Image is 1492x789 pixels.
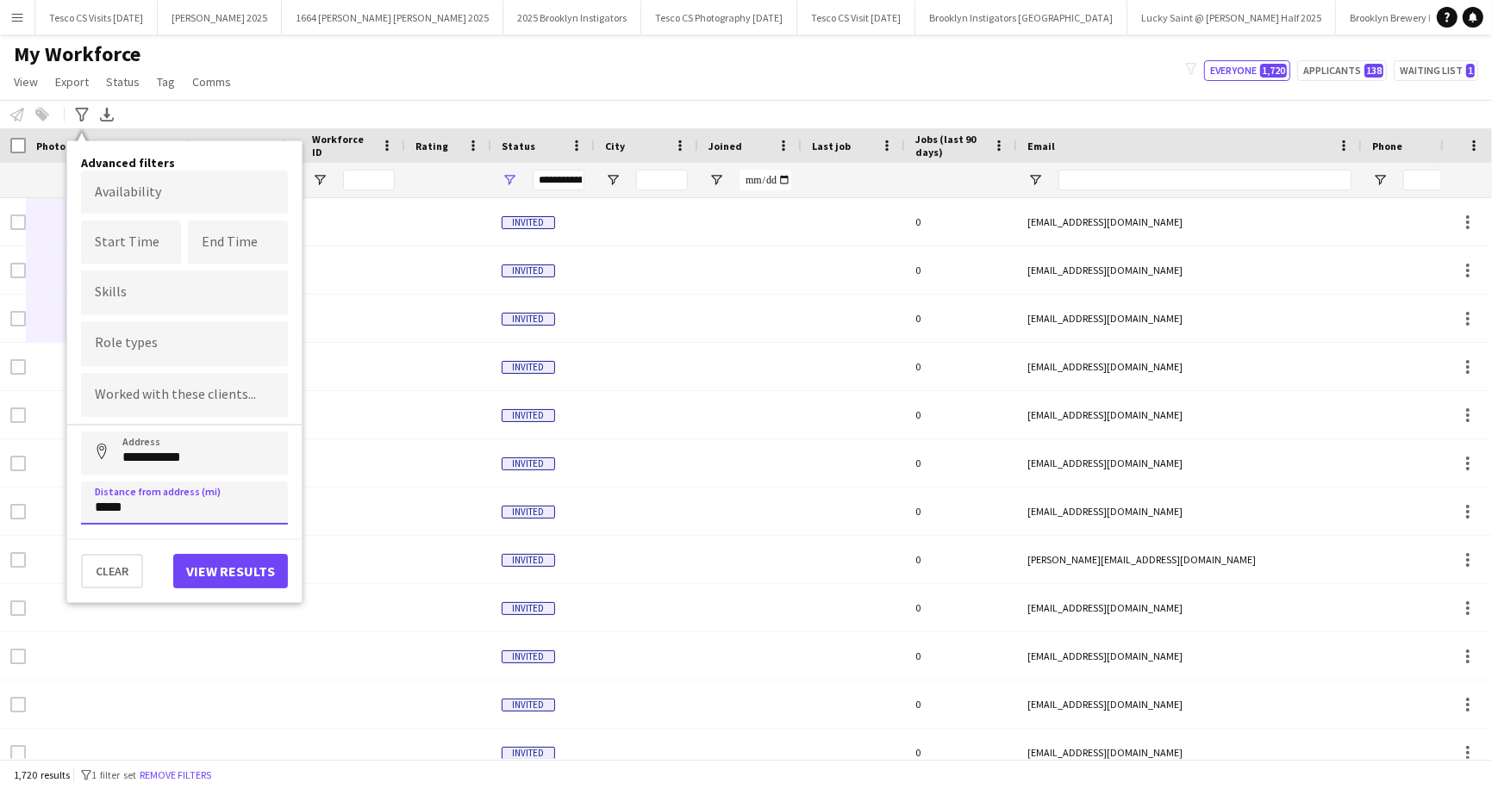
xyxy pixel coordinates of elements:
[10,600,26,616] input: Row Selection is disabled for this row (unchecked)
[10,214,26,230] input: Row Selection is disabled for this row (unchecked)
[905,536,1017,583] div: 0
[185,71,238,93] a: Comms
[95,285,274,301] input: Type to search skills...
[709,140,742,152] span: Joined
[1297,60,1387,81] button: Applicants138
[740,170,791,190] input: Joined Filter Input
[1364,64,1383,78] span: 138
[1204,60,1290,81] button: Everyone1,720
[1017,439,1362,487] div: [EMAIL_ADDRESS][DOMAIN_NAME]
[14,74,38,90] span: View
[502,172,517,188] button: Open Filter Menu
[502,457,555,470] span: Invited
[905,729,1017,776] div: 0
[605,172,621,188] button: Open Filter Menu
[1017,584,1362,631] div: [EMAIL_ADDRESS][DOMAIN_NAME]
[905,632,1017,680] div: 0
[905,295,1017,342] div: 0
[158,1,282,34] button: [PERSON_NAME] 2025
[905,488,1017,535] div: 0
[157,74,175,90] span: Tag
[1017,343,1362,390] div: [EMAIL_ADDRESS][DOMAIN_NAME]
[1017,295,1362,342] div: [EMAIL_ADDRESS][DOMAIN_NAME]
[173,554,288,588] button: View results
[95,388,274,403] input: Type to search clients...
[636,170,688,190] input: City Filter Input
[1127,1,1336,34] button: Lucky Saint @ [PERSON_NAME] Half 2025
[10,745,26,761] input: Row Selection is disabled for this row (unchecked)
[91,768,136,781] span: 1 filter set
[343,170,395,190] input: Workforce ID Filter Input
[10,697,26,712] input: Row Selection is disabled for this row (unchecked)
[502,699,555,711] span: Invited
[10,552,26,568] input: Row Selection is disabled for this row (unchecked)
[1466,64,1475,78] span: 1
[1394,60,1478,81] button: Waiting list1
[192,74,231,90] span: Comms
[905,198,1017,245] div: 0
[502,264,555,277] span: Invited
[122,140,175,152] span: First Name
[905,439,1017,487] div: 0
[217,140,268,152] span: Last Name
[1017,246,1362,294] div: [EMAIL_ADDRESS][DOMAIN_NAME]
[10,456,26,471] input: Row Selection is disabled for this row (unchecked)
[502,747,555,760] span: Invited
[48,71,96,93] a: Export
[812,140,851,152] span: Last job
[106,74,140,90] span: Status
[81,155,288,171] h4: Advanced filters
[1260,64,1287,78] span: 1,720
[36,140,66,152] span: Photo
[1372,172,1388,188] button: Open Filter Menu
[1372,140,1402,152] span: Phone
[502,409,555,422] span: Invited
[1017,632,1362,680] div: [EMAIL_ADDRESS][DOMAIN_NAME]
[502,313,555,326] span: Invited
[502,554,555,567] span: Invited
[282,1,503,34] button: 1664 [PERSON_NAME] [PERSON_NAME] 2025
[72,104,92,125] app-action-btn: Advanced filters
[502,140,535,152] span: Status
[502,216,555,229] span: Invited
[150,71,182,93] a: Tag
[10,407,26,423] input: Row Selection is disabled for this row (unchecked)
[1017,198,1362,245] div: [EMAIL_ADDRESS][DOMAIN_NAME]
[1027,172,1043,188] button: Open Filter Menu
[1017,391,1362,438] div: [EMAIL_ADDRESS][DOMAIN_NAME]
[1017,536,1362,583] div: [PERSON_NAME][EMAIL_ADDRESS][DOMAIN_NAME]
[99,71,147,93] a: Status
[14,41,140,67] span: My Workforce
[915,1,1127,34] button: Brooklyn Instigators [GEOGRAPHIC_DATA]
[35,1,158,34] button: Tesco CS Visits [DATE]
[10,311,26,326] input: Row Selection is disabled for this row (unchecked)
[97,104,117,125] app-action-btn: Export XLSX
[10,359,26,375] input: Row Selection is disabled for this row (unchecked)
[709,172,724,188] button: Open Filter Menu
[502,506,555,519] span: Invited
[1058,170,1352,190] input: Email Filter Input
[81,554,143,588] button: Clear
[797,1,915,34] button: Tesco CS Visit [DATE]
[95,336,274,351] input: Type to search role types...
[312,172,328,188] button: Open Filter Menu
[55,74,89,90] span: Export
[503,1,641,34] button: 2025 Brooklyn Instigators
[905,391,1017,438] div: 0
[1017,680,1362,728] div: [EMAIL_ADDRESS][DOMAIN_NAME]
[605,140,625,152] span: City
[915,133,986,158] span: Jobs (last 90 days)
[415,140,448,152] span: Rating
[905,584,1017,631] div: 0
[10,504,26,519] input: Row Selection is disabled for this row (unchecked)
[1027,140,1055,152] span: Email
[905,680,1017,728] div: 0
[136,766,215,785] button: Remove filters
[905,343,1017,390] div: 0
[1017,488,1362,535] div: [EMAIL_ADDRESS][DOMAIN_NAME]
[7,71,45,93] a: View
[905,246,1017,294] div: 0
[502,361,555,374] span: Invited
[1017,729,1362,776] div: [EMAIL_ADDRESS][DOMAIN_NAME]
[312,133,374,158] span: Workforce ID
